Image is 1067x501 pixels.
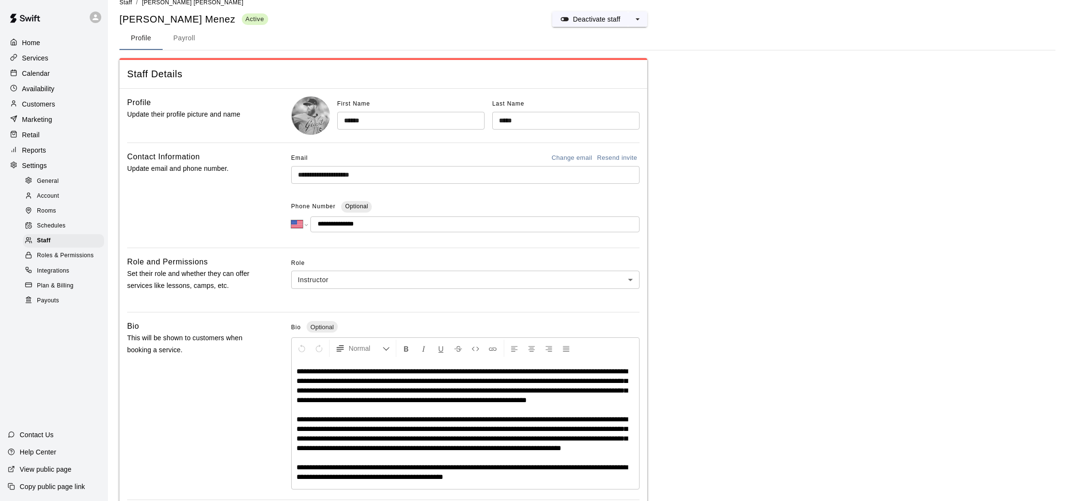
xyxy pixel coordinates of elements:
button: Deactivate staff [552,12,628,27]
a: Payouts [23,293,108,308]
div: [PERSON_NAME] Menez [119,13,268,26]
span: Optional [345,203,368,210]
div: Staff [23,234,104,248]
button: Justify Align [558,340,574,357]
a: Account [23,189,108,203]
button: Change email [549,151,595,166]
p: Availability [22,84,55,94]
p: Copy public page link [20,482,85,491]
a: Reports [8,143,100,157]
span: Normal [349,344,382,353]
div: Instructor [291,271,640,288]
p: Contact Us [20,430,54,440]
span: Staff Details [127,68,640,81]
img: Connor Menez [292,96,330,135]
div: Account [23,190,104,203]
div: split button [552,12,647,27]
p: View public page [20,465,71,474]
button: Payroll [163,27,206,50]
span: Roles & Permissions [37,251,94,261]
span: Rooms [37,206,56,216]
a: Schedules [23,219,108,234]
p: Help Center [20,447,56,457]
p: Calendar [22,69,50,78]
p: Marketing [22,115,52,124]
a: Marketing [8,112,100,127]
span: Role [291,256,640,271]
a: Customers [8,97,100,111]
div: staff form tabs [119,27,1055,50]
button: Center Align [523,340,540,357]
a: Integrations [23,263,108,278]
p: This will be shown to customers when booking a service. [127,332,261,356]
a: Staff [23,234,108,249]
button: Undo [294,340,310,357]
a: General [23,174,108,189]
span: Active [242,15,268,23]
div: General [23,175,104,188]
a: Home [8,36,100,50]
span: Account [37,191,59,201]
a: Availability [8,82,100,96]
button: Resend invite [594,151,640,166]
span: Bio [291,324,301,331]
p: Customers [22,99,55,109]
p: Settings [22,161,47,170]
div: Schedules [23,219,104,233]
h6: Contact Information [127,151,200,163]
button: Profile [119,27,163,50]
button: Insert Link [485,340,501,357]
button: Format Underline [433,340,449,357]
p: Deactivate staff [573,14,620,24]
span: Phone Number [291,199,336,215]
button: Format Italics [415,340,432,357]
span: Plan & Billing [37,281,73,291]
span: Payouts [37,296,59,306]
div: Payouts [23,294,104,308]
p: Reports [22,145,46,155]
div: Plan & Billing [23,279,104,293]
p: Update email and phone number. [127,163,261,175]
p: Update their profile picture and name [127,108,261,120]
div: Rooms [23,204,104,218]
p: Set their role and whether they can offer services like lessons, camps, etc. [127,268,261,292]
button: Left Align [506,340,522,357]
span: General [37,177,59,186]
p: Retail [22,130,40,140]
div: Integrations [23,264,104,278]
div: Roles & Permissions [23,249,104,262]
span: Integrations [37,266,70,276]
a: Retail [8,128,100,142]
button: Redo [311,340,327,357]
span: Schedules [37,221,66,231]
span: Optional [307,323,337,331]
button: Formatting Options [332,340,394,357]
h6: Bio [127,320,139,333]
p: Home [22,38,40,48]
h6: Profile [127,96,151,109]
a: Rooms [23,204,108,219]
button: Format Bold [398,340,415,357]
a: Settings [8,158,100,173]
button: Format Strikethrough [450,340,466,357]
button: Insert Code [467,340,484,357]
a: Roles & Permissions [23,249,108,263]
span: Staff [37,236,51,246]
a: Calendar [8,66,100,81]
button: Right Align [541,340,557,357]
button: select merge strategy [628,12,647,27]
p: Services [22,53,48,63]
a: Plan & Billing [23,278,108,293]
span: First Name [337,100,370,107]
a: Services [8,51,100,65]
h6: Role and Permissions [127,256,208,268]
